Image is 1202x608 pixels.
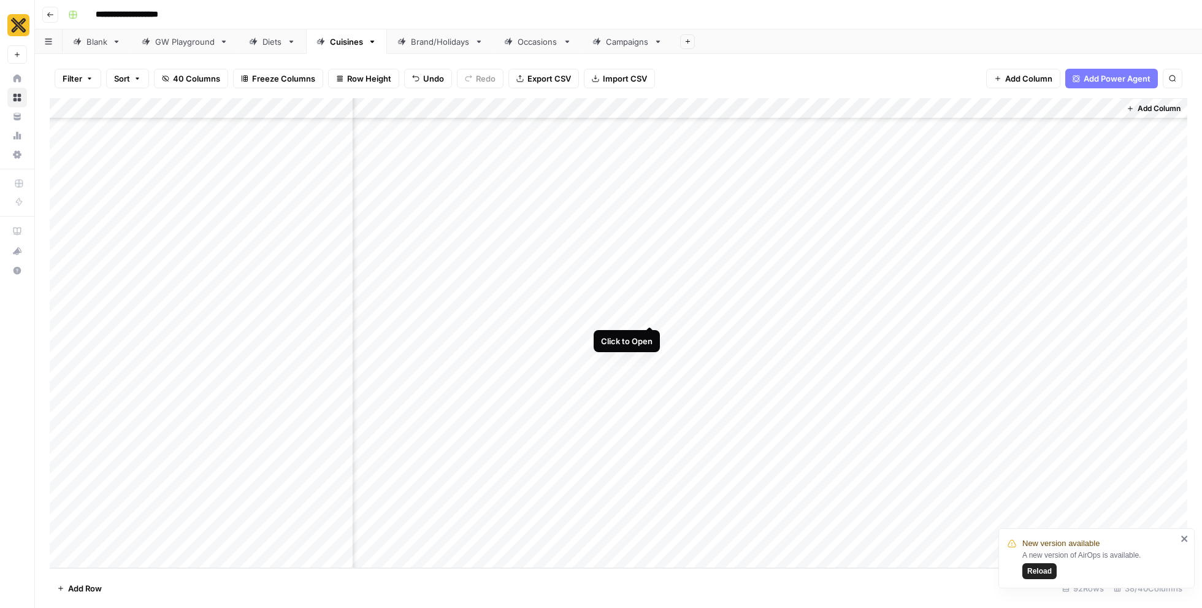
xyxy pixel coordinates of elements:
[233,69,323,88] button: Freeze Columns
[476,72,496,85] span: Redo
[582,29,673,54] a: Campaigns
[1022,537,1100,550] span: New version available
[494,29,582,54] a: Occasions
[262,36,282,48] div: Diets
[7,126,27,145] a: Usage
[1138,103,1181,114] span: Add Column
[68,582,102,595] span: Add Row
[7,221,27,241] a: AirOps Academy
[387,29,494,54] a: Brand/Holidays
[1057,579,1109,598] div: 92 Rows
[55,69,101,88] button: Filter
[1109,579,1187,598] div: 38/40 Columns
[239,29,306,54] a: Diets
[63,72,82,85] span: Filter
[1005,72,1052,85] span: Add Column
[131,29,239,54] a: GW Playground
[986,69,1060,88] button: Add Column
[423,72,444,85] span: Undo
[347,72,391,85] span: Row Height
[1022,550,1177,579] div: A new version of AirOps is available.
[411,36,470,48] div: Brand/Holidays
[584,69,655,88] button: Import CSV
[7,145,27,164] a: Settings
[7,261,27,280] button: Help + Support
[518,36,558,48] div: Occasions
[527,72,571,85] span: Export CSV
[173,72,220,85] span: 40 Columns
[63,29,131,54] a: Blank
[606,36,649,48] div: Campaigns
[330,36,363,48] div: Cuisines
[328,69,399,88] button: Row Height
[8,242,26,260] div: What's new?
[404,69,452,88] button: Undo
[1084,72,1150,85] span: Add Power Agent
[7,10,27,40] button: Workspace: CookUnity
[7,241,27,261] button: What's new?
[86,36,107,48] div: Blank
[1065,69,1158,88] button: Add Power Agent
[7,107,27,126] a: Your Data
[603,72,647,85] span: Import CSV
[252,72,315,85] span: Freeze Columns
[508,69,579,88] button: Export CSV
[155,36,215,48] div: GW Playground
[106,69,149,88] button: Sort
[7,88,27,107] a: Browse
[1181,534,1189,544] button: close
[114,72,130,85] span: Sort
[50,579,109,598] button: Add Row
[7,14,29,36] img: CookUnity Logo
[457,69,503,88] button: Redo
[154,69,228,88] button: 40 Columns
[601,335,653,347] div: Click to Open
[306,29,387,54] a: Cuisines
[1027,566,1052,577] span: Reload
[1022,563,1057,579] button: Reload
[7,69,27,88] a: Home
[1122,101,1185,117] button: Add Column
